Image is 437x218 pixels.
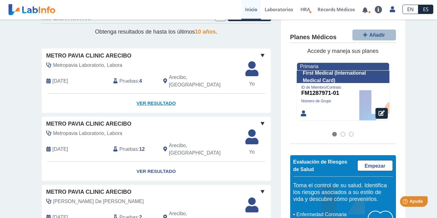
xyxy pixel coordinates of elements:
h5: Toma el control de su salud. Identifica los riesgos asociados a su estilo de vida y descubre cómo... [293,183,393,203]
span: Yo [242,148,262,156]
span: Accede y maneja sus planes [307,48,379,54]
span: 10 años [195,29,216,35]
span: Pruebas [119,146,138,153]
a: ES [418,5,433,14]
span: Metro Pavia Clinic Arecibo [46,188,132,196]
div: : [109,142,159,157]
b: 4 [139,78,142,84]
span: Yo [242,80,262,88]
div: : [109,74,159,89]
span: Metro Pavia Clinic Arecibo [46,120,132,128]
span: Metropavia Laboratorio, Labora [53,62,123,69]
a: Ver Resultado [42,162,271,181]
button: Añadir [352,30,396,40]
span: Añadir [369,32,385,38]
span: Ortiz De La Cruz, Maria [53,198,144,205]
span: Metro Pavia Clinic Arecibo [46,52,132,60]
span: HRA [300,6,310,12]
span: Arecibo, PR [169,142,238,157]
iframe: Help widget launcher [382,194,430,211]
a: Empezar [357,160,393,171]
span: Primaria [300,64,318,69]
span: Pruebas [119,77,138,85]
span: Empezar [365,163,385,169]
span: Evaluación de Riesgos de Salud [293,159,347,172]
span: Arecibo, PR [169,74,238,89]
span: 2025-06-20 [53,146,68,153]
a: EN [402,5,418,14]
h4: Planes Médicos [290,34,337,41]
b: 12 [139,146,145,152]
span: Metropavia Laboratorio, Labora [53,130,123,137]
span: Obtenga resultados de hasta los últimos . [95,29,217,35]
a: Ver Resultado [42,94,271,113]
span: 2025-09-22 [53,77,68,85]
